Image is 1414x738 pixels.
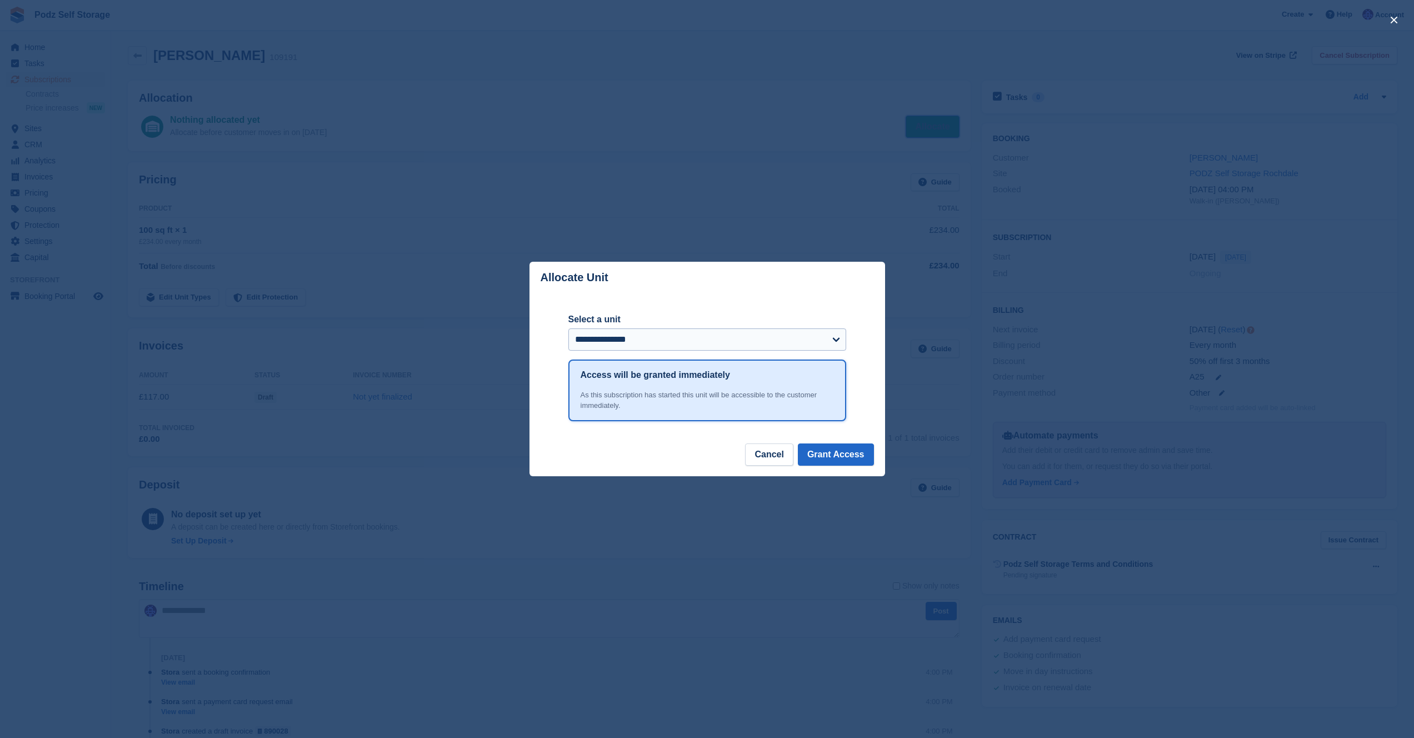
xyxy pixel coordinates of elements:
label: Select a unit [568,313,846,326]
div: As this subscription has started this unit will be accessible to the customer immediately. [581,390,834,411]
p: Allocate Unit [541,271,608,284]
button: close [1385,11,1403,29]
h1: Access will be granted immediately [581,368,730,382]
button: Grant Access [798,443,874,466]
button: Cancel [745,443,793,466]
